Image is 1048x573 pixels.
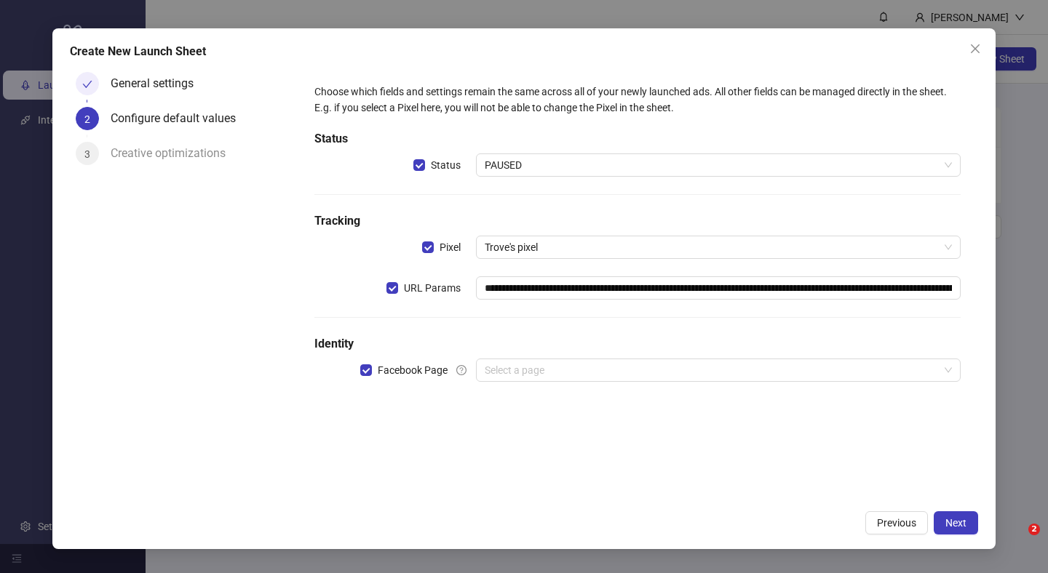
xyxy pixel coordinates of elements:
[70,43,978,60] div: Create New Launch Sheet
[111,142,237,165] div: Creative optimizations
[314,335,961,353] h5: Identity
[314,130,961,148] h5: Status
[945,517,966,529] span: Next
[372,362,453,378] span: Facebook Page
[485,154,952,176] span: PAUSED
[314,212,961,230] h5: Tracking
[111,107,247,130] div: Configure default values
[877,517,916,529] span: Previous
[934,511,978,534] button: Next
[1028,524,1040,535] span: 2
[398,280,467,296] span: URL Params
[434,239,467,255] span: Pixel
[84,148,90,160] span: 3
[111,72,205,95] div: General settings
[964,37,987,60] button: Close
[425,157,467,173] span: Status
[314,84,961,116] div: Choose which fields and settings remain the same across all of your newly launched ads. All other...
[456,365,467,375] span: question-circle
[84,113,90,125] span: 2
[999,524,1033,558] iframe: Intercom live chat
[485,236,952,258] span: Trove's pixel
[969,43,981,55] span: close
[865,511,928,534] button: Previous
[82,79,92,89] span: check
